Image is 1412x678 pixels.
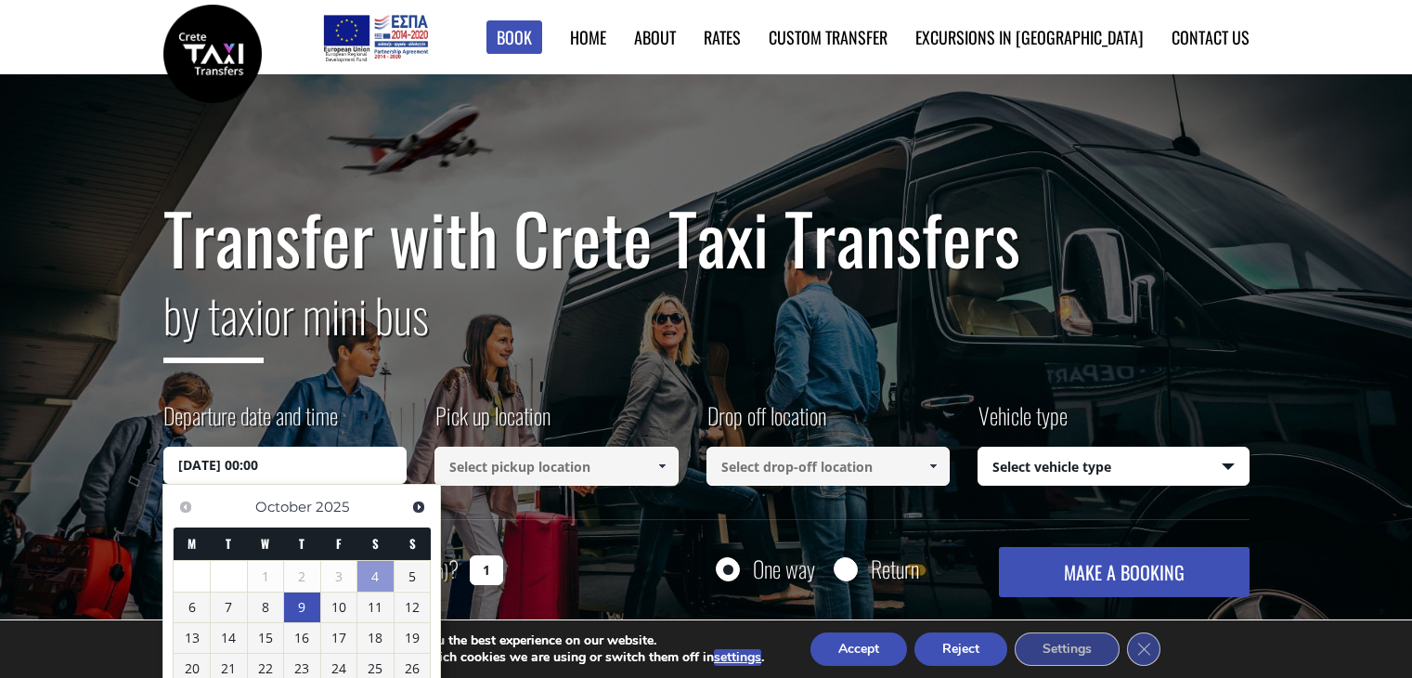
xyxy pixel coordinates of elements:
a: 12 [395,593,431,622]
span: Sunday [409,534,416,553]
a: Excursions in [GEOGRAPHIC_DATA] [915,25,1144,49]
a: Crete Taxi Transfers | Safe Taxi Transfer Services from to Heraklion Airport, Chania Airport, Ret... [163,42,262,61]
span: Monday [188,534,196,553]
a: Show All Items [918,447,949,486]
a: Home [570,25,606,49]
button: Settings [1015,632,1120,666]
a: 16 [284,623,320,653]
a: 14 [211,623,247,653]
p: We are using cookies to give you the best experience on our website. [248,632,764,649]
button: Close GDPR Cookie Banner [1127,632,1160,666]
span: Next [411,500,426,515]
label: Departure date and time [163,399,338,447]
label: Drop off location [706,399,826,447]
span: Previous [178,500,193,515]
a: 5 [395,562,431,592]
span: by taxi [163,280,264,363]
button: MAKE A BOOKING [999,547,1249,597]
span: 3 [321,562,357,592]
a: Previous [173,494,198,519]
a: Next [406,494,431,519]
span: October [255,498,312,515]
a: Rates [704,25,741,49]
label: Pick up location [434,399,551,447]
a: 18 [357,623,394,653]
a: 4 [357,561,394,593]
button: Accept [810,632,907,666]
input: Select pickup location [434,447,679,486]
span: 2 [284,562,320,592]
h1: Transfer with Crete Taxi Transfers [163,199,1250,277]
p: You can find out more about which cookies we are using or switch them off in . [248,649,764,666]
span: Tuesday [226,534,231,553]
a: 6 [174,593,210,622]
a: Custom Transfer [769,25,887,49]
a: About [634,25,676,49]
button: Reject [914,632,1007,666]
span: Wednesday [261,534,269,553]
a: 15 [248,623,284,653]
img: Crete Taxi Transfers | Safe Taxi Transfer Services from to Heraklion Airport, Chania Airport, Ret... [163,5,262,103]
label: Return [871,557,919,580]
a: 13 [174,623,210,653]
a: Show All Items [646,447,677,486]
span: Select vehicle type [978,448,1249,487]
label: One way [753,557,815,580]
span: Thursday [299,534,304,553]
a: 10 [321,593,357,622]
a: 7 [211,593,247,622]
a: 19 [395,623,431,653]
a: 11 [357,593,394,622]
label: How many passengers ? [163,547,459,593]
button: settings [714,649,761,666]
img: e-bannersEUERDF180X90.jpg [320,9,431,65]
span: Saturday [372,534,379,553]
input: Select drop-off location [706,447,951,486]
span: 1 [248,562,284,592]
a: Contact us [1172,25,1250,49]
a: 8 [248,593,284,622]
span: 2025 [316,498,349,515]
span: Friday [336,534,342,553]
a: 9 [284,593,320,622]
a: 17 [321,623,357,653]
a: Book [486,20,542,55]
h2: or mini bus [163,277,1250,377]
label: Vehicle type [978,399,1068,447]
